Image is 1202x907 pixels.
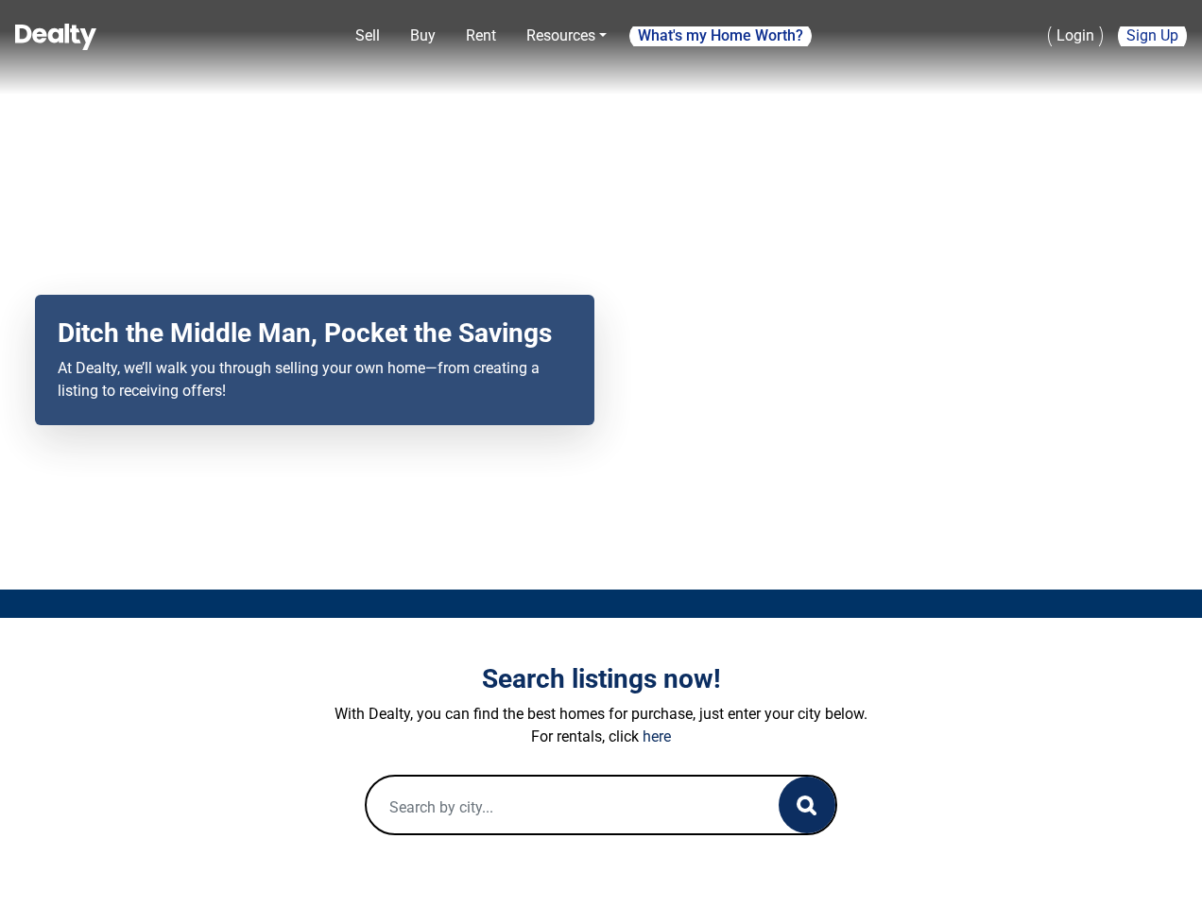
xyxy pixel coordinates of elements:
[58,357,572,402] p: At Dealty, we’ll walk you through selling your own home—from creating a listing to receiving offers!
[519,17,614,55] a: Resources
[77,726,1125,748] p: For rentals, click
[1138,843,1183,888] iframe: Intercom live chat
[403,17,443,55] a: Buy
[458,17,504,55] a: Rent
[643,727,671,745] a: here
[629,21,812,51] a: What's my Home Worth?
[77,663,1125,695] h3: Search listings now!
[1118,16,1187,56] a: Sign Up
[367,777,741,837] input: Search by city...
[15,24,96,50] img: Dealty - Buy, Sell & Rent Homes
[1048,16,1103,56] a: Login
[77,703,1125,726] p: With Dealty, you can find the best homes for purchase, just enter your city below.
[348,17,387,55] a: Sell
[58,317,572,350] h2: Ditch the Middle Man, Pocket the Savings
